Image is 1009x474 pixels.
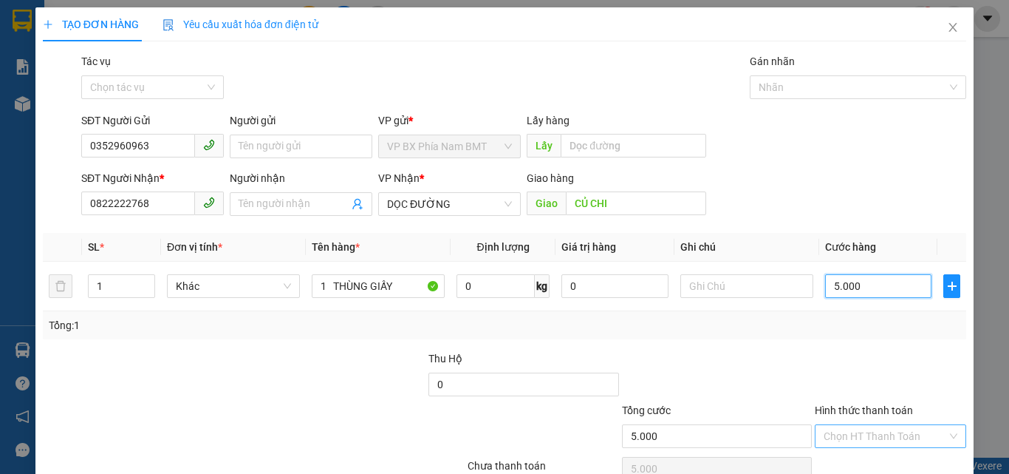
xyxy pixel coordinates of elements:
span: Đơn vị tính [167,241,222,253]
span: user-add [352,198,363,210]
th: Ghi chú [674,233,819,262]
button: delete [49,274,72,298]
span: Lấy hàng [527,115,570,126]
label: Gán nhãn [750,55,795,67]
input: Ghi Chú [680,274,813,298]
span: Giá trị hàng [561,241,616,253]
span: Giao hàng [527,172,574,184]
label: Tác vụ [81,55,111,67]
span: VP BX Phía Nam BMT [387,135,512,158]
div: Người nhận [230,170,372,186]
span: plus [944,280,960,292]
button: Close [932,7,974,49]
span: VP Nhận [378,172,420,184]
div: Người gửi [230,112,372,129]
span: close [947,21,959,33]
span: kg [535,274,550,298]
div: VP gửi [378,112,521,129]
span: phone [203,197,215,209]
input: 0 [561,274,668,298]
div: Tổng: 1 [49,317,391,334]
input: VD: Bàn, Ghế [312,274,445,298]
img: icon [163,19,174,31]
span: DỌC ĐƯỜNG [387,193,512,215]
label: Hình thức thanh toán [815,404,913,416]
span: Khác [176,275,291,297]
input: Dọc đường [561,134,706,158]
span: Cước hàng [825,241,876,253]
input: Dọc đường [566,192,706,215]
span: Thu Hộ [428,353,462,365]
span: Yêu cầu xuất hóa đơn điện tử [163,18,318,30]
span: Giao [527,192,566,215]
div: SĐT Người Nhận [81,170,224,186]
button: plus [943,274,960,298]
span: Định lượng [476,241,529,253]
span: plus [43,19,53,30]
span: phone [203,139,215,151]
span: Lấy [527,134,561,158]
span: TẠO ĐƠN HÀNG [43,18,139,30]
span: SL [88,241,100,253]
div: SĐT Người Gửi [81,112,224,129]
span: Tổng cước [622,404,671,416]
span: Tên hàng [312,241,360,253]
